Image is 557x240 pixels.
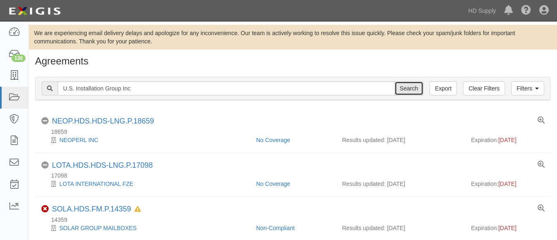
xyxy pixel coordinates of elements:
i: Help Center - Complianz [521,6,531,16]
div: Expiration: [471,136,545,144]
a: View results summary [538,161,545,169]
div: SOLA.HDS.FM.P.14359 [52,205,141,214]
div: 18659 [41,128,551,136]
span: [DATE] [498,225,517,231]
a: No Coverage [256,181,290,187]
div: 17098 [41,171,551,180]
a: Filters [511,81,544,95]
div: NEOPERL INC [41,136,250,144]
div: We are experiencing email delivery delays and apologize for any inconvenience. Our team is active... [29,29,557,45]
a: Export [430,81,457,95]
div: Results updated: [DATE] [342,136,459,144]
i: No Coverage [41,117,49,125]
div: Expiration: [471,180,545,188]
a: No Coverage [256,137,290,143]
a: HD Supply [464,2,500,19]
a: SOLAR GROUP MAILBOXES [59,225,136,231]
div: NEOP.HDS.HDS-LNG.P.18659 [52,117,154,126]
div: 130 [12,55,26,62]
span: [DATE] [498,181,517,187]
a: View results summary [538,117,545,124]
span: [DATE] [498,137,517,143]
input: Search [395,81,423,95]
div: LOTA INTERNATIONAL FZE [41,180,250,188]
i: In Default since 04/22/2024 [134,207,141,212]
a: LOTA INTERNATIONAL FZE [59,181,133,187]
a: View results summary [538,205,545,212]
a: Non-Compliant [256,225,294,231]
div: Expiration: [471,224,545,232]
div: 14359 [41,216,551,224]
i: Non-Compliant [41,205,49,213]
img: logo-5460c22ac91f19d4615b14bd174203de0afe785f0fc80cf4dbbc73dc1793850b.png [6,4,63,19]
div: SOLAR GROUP MAILBOXES [41,224,250,232]
div: Results updated: [DATE] [342,180,459,188]
a: NEOPERL INC [59,137,98,143]
input: Search [58,81,395,95]
div: LOTA.HDS.HDS-LNG.P.17098 [52,161,153,170]
a: NEOP.HDS.HDS-LNG.P.18659 [52,117,154,125]
a: LOTA.HDS.HDS-LNG.P.17098 [52,161,153,169]
a: Clear Filters [463,81,505,95]
i: No Coverage [41,162,49,169]
div: Results updated: [DATE] [342,224,459,232]
a: SOLA.HDS.FM.P.14359 [52,205,131,213]
h1: Agreements [35,56,551,67]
